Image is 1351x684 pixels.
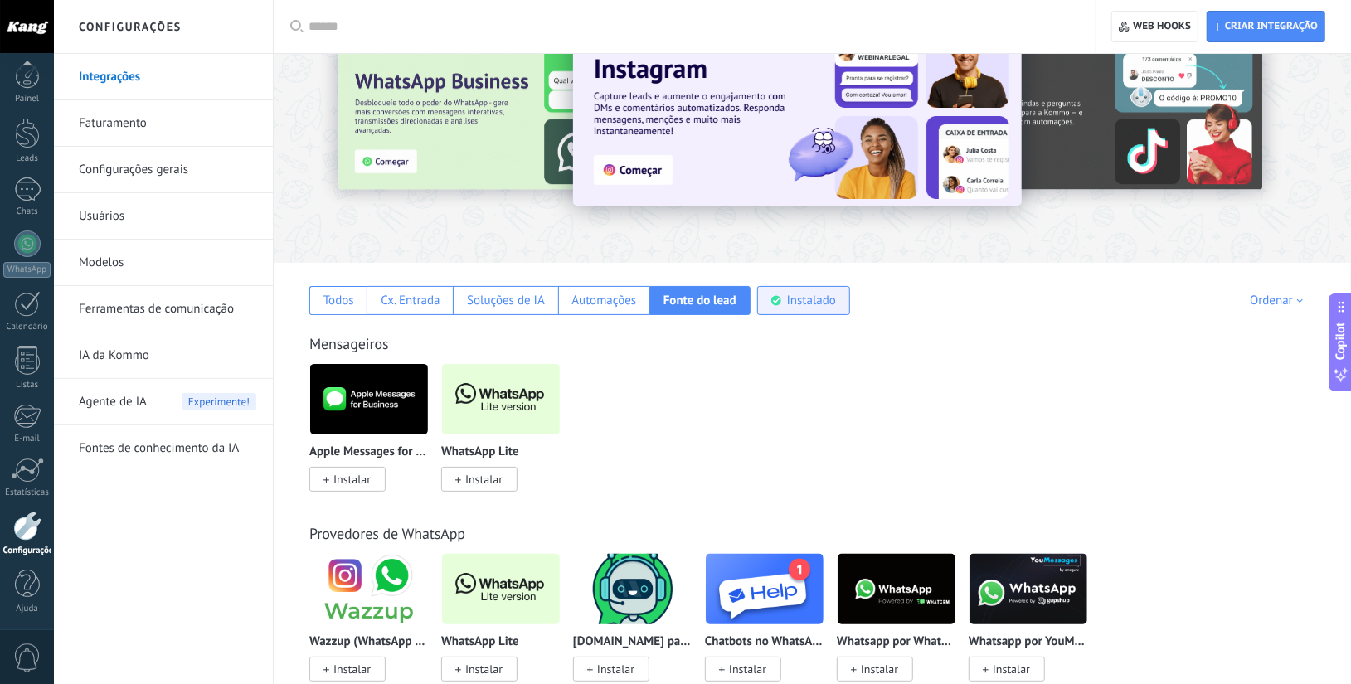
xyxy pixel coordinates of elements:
img: logo_main.png [310,359,428,439]
span: Instalar [333,472,371,487]
img: Slide 1 [573,18,1022,206]
p: Whatsapp por Whatcrm e Telphin [837,635,956,649]
p: Whatsapp por YouMessages [969,635,1088,649]
p: WhatsApp Lite [441,635,519,649]
div: Instalado [787,293,836,308]
img: logo_main.png [574,549,692,629]
a: Fontes de conhecimento da IA [79,425,256,472]
li: Integrações [54,54,273,100]
a: Integrações [79,54,256,100]
img: logo_main.png [310,549,428,629]
a: Agente de IAExperimente! [79,379,256,425]
div: Estatísticas [3,488,51,498]
p: [DOMAIN_NAME] para WhatsApp [573,635,693,649]
div: WhatsApp [3,262,51,278]
li: Faturamento [54,100,273,147]
img: logo_main.png [706,549,824,629]
p: WhatsApp Lite [441,445,519,459]
button: Web hooks [1111,11,1198,42]
div: Ajuda [3,604,51,614]
div: Apple Messages for Business [309,363,441,512]
span: Instalar [333,662,371,677]
div: Ordenar [1250,293,1309,308]
p: Chatbots no WhatsApp [705,635,824,649]
span: Criar integração [1225,20,1318,33]
button: Criar integração [1207,11,1325,42]
a: Configurações gerais [79,147,256,193]
span: Instalar [597,662,634,677]
img: logo_main.png [838,549,955,629]
li: Configurações gerais [54,147,273,193]
a: IA da Kommo [79,332,256,379]
div: Cx. Entrada [381,293,440,308]
div: WhatsApp Lite [441,363,573,512]
span: Instalar [465,662,503,677]
span: Copilot [1333,322,1349,360]
p: Wazzup (WhatsApp & Instagram) [309,635,429,649]
div: E-mail [3,434,51,444]
a: Modelos [79,240,256,286]
div: Painel [3,94,51,104]
div: Configurações [3,546,51,556]
div: Leads [3,153,51,164]
span: Experimente! [182,393,256,410]
img: logo_main.png [442,549,560,629]
li: Agente de IA [54,379,273,425]
div: Automações [571,293,636,308]
div: Soluções de IA [467,293,545,308]
span: Instalar [729,662,766,677]
img: logo_main.png [442,359,560,439]
li: Fontes de conhecimento da IA [54,425,273,471]
div: Fonte do lead [663,293,736,308]
span: Agente de IA [79,379,147,425]
span: Instalar [861,662,898,677]
div: Chats [3,206,51,217]
div: Listas [3,380,51,391]
div: Todos [323,293,354,308]
a: Ferramentas de comunicação [79,286,256,332]
span: Instalar [465,472,503,487]
li: Modelos [54,240,273,286]
span: Instalar [993,662,1030,677]
li: IA da Kommo [54,332,273,379]
li: Usuários [54,193,273,240]
div: Calendário [3,322,51,332]
span: Web hooks [1133,20,1191,33]
a: Usuários [79,193,256,240]
a: Provedores de WhatsApp [309,524,465,543]
a: Mensageiros [309,334,389,353]
p: Apple Messages for Business [309,445,429,459]
a: Faturamento [79,100,256,147]
li: Ferramentas de comunicação [54,286,273,332]
img: logo_main.png [970,549,1087,629]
